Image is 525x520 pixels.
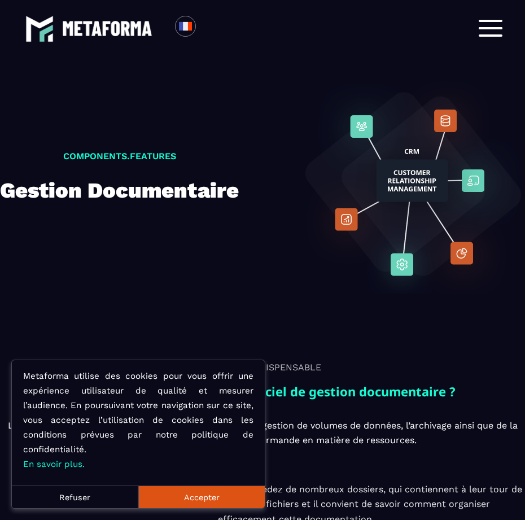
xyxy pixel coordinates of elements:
img: logo [62,21,152,36]
div: Search for option [196,16,224,41]
input: Search for option [205,21,214,35]
img: logo [25,15,54,43]
h2: Comment identifier un bon logiciel de gestion documentaire ? [8,381,517,401]
img: fr [178,19,193,33]
p: Un outil indispensable [8,360,517,375]
button: Refuser [12,486,138,508]
img: suivi-background [299,68,525,294]
p: Metaforma utilise des cookies pour vous offrir une expérience utilisateur de qualité et mesurer l... [23,369,253,471]
button: Accepter [138,486,265,508]
a: En savoir plus. [23,459,85,469]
